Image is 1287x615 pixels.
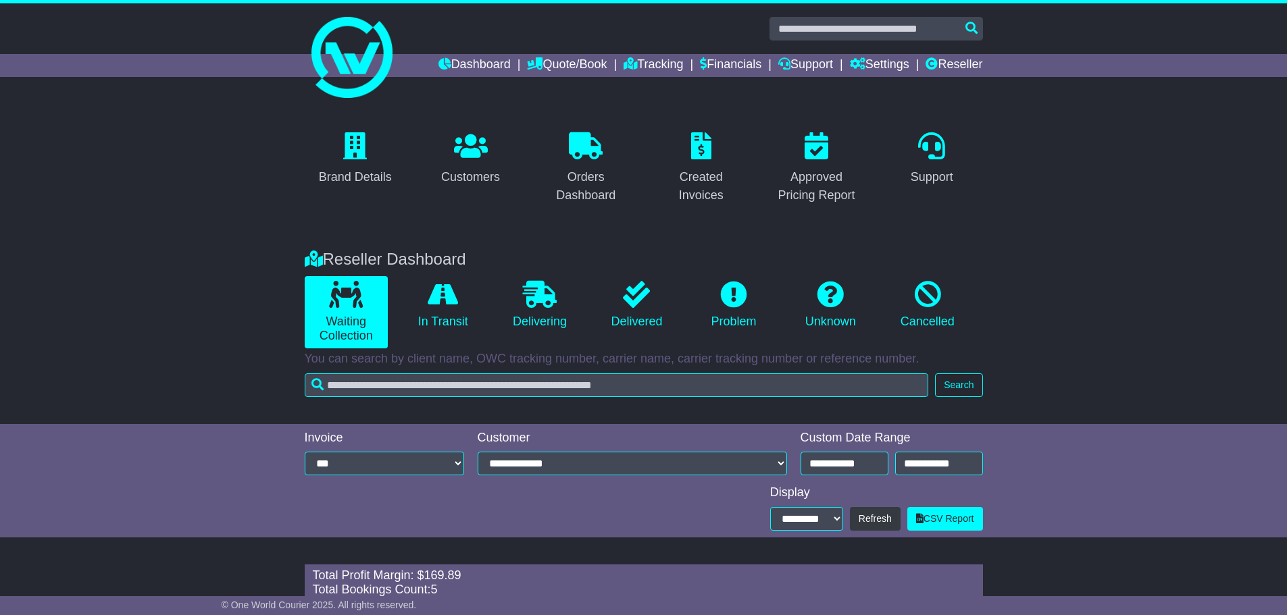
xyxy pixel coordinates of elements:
div: Custom Date Range [801,431,983,446]
a: In Transit [401,276,484,334]
span: 169.89 [424,568,461,582]
a: Orders Dashboard [535,128,637,209]
a: Financials [700,54,761,77]
a: Tracking [624,54,683,77]
div: Reseller Dashboard [298,250,990,269]
a: Unknown [789,276,872,334]
a: Delivered [595,276,678,334]
button: Refresh [850,507,901,531]
a: Approved Pricing Report [765,128,867,209]
a: Customers [432,128,509,191]
div: Customer [478,431,787,446]
span: © One World Courier 2025. All rights reserved. [222,599,417,610]
div: Invoice [305,431,464,446]
div: Total Bookings Count: [313,583,975,597]
div: Support [911,168,953,186]
a: Delivering [498,276,581,334]
p: You can search by client name, OWC tracking number, carrier name, carrier tracking number or refe... [305,352,983,367]
a: Waiting Collection [305,276,388,348]
div: Display [770,485,983,500]
div: Orders Dashboard [544,168,628,205]
div: Total Profit Margin: $ [313,568,975,583]
a: Settings [850,54,909,77]
a: CSV Report [907,507,983,531]
div: Brand Details [319,168,392,186]
div: Approved Pricing Report [774,168,859,205]
a: Support [902,128,962,191]
span: 5 [431,583,438,596]
div: Created Invoices [659,168,744,205]
a: Problem [692,276,775,334]
a: Quote/Book [527,54,607,77]
button: Search [935,373,982,397]
a: Created Invoices [651,128,753,209]
div: Customers [441,168,500,186]
a: Dashboard [438,54,511,77]
a: Support [778,54,833,77]
a: Brand Details [310,128,401,191]
a: Cancelled [886,276,969,334]
a: Reseller [926,54,982,77]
